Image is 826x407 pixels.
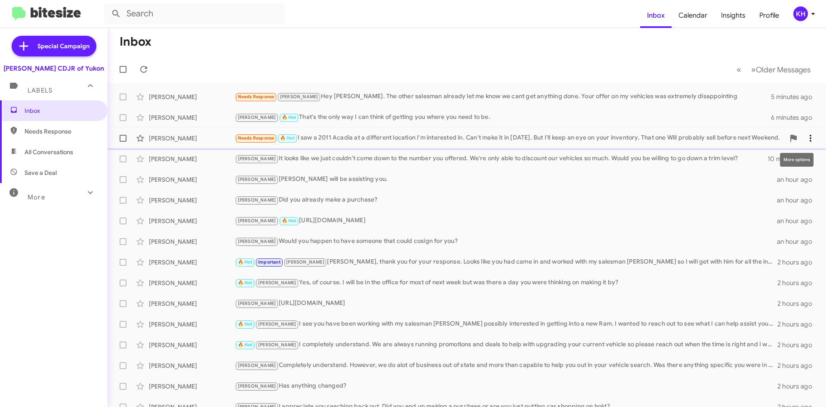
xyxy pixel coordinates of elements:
[149,341,235,349] div: [PERSON_NAME]
[238,280,253,286] span: 🔥 Hot
[238,259,253,265] span: 🔥 Hot
[235,195,777,205] div: Did you already make a purchase?
[25,168,57,177] span: Save a Deal
[235,92,771,102] div: Hey [PERSON_NAME]. The other salesman already let me know we cant get anything done. Your offer o...
[771,113,819,122] div: 6 minutes ago
[149,134,235,143] div: [PERSON_NAME]
[149,113,235,122] div: [PERSON_NAME]
[235,154,767,164] div: It looks like we just couldn't come down to the number you offered. We're only able to discount o...
[640,3,672,28] a: Inbox
[149,279,235,287] div: [PERSON_NAME]
[767,155,819,163] div: 10 minutes ago
[235,174,777,184] div: [PERSON_NAME] will be assisting you.
[28,193,45,201] span: More
[149,237,235,246] div: [PERSON_NAME]
[120,35,151,49] h1: Inbox
[238,218,276,224] span: [PERSON_NAME]
[25,127,98,136] span: Needs Response
[3,64,104,73] div: [PERSON_NAME] CDJR of Yukon
[238,177,276,182] span: [PERSON_NAME]
[37,42,89,50] span: Special Campaign
[235,278,777,288] div: Yes, of course. I will be in the office for most of next week but was there a day you were thinki...
[149,175,235,184] div: [PERSON_NAME]
[258,259,280,265] span: Important
[235,340,777,350] div: I completely understand. We are always running promotions and deals to help with upgrading your c...
[777,279,819,287] div: 2 hours ago
[258,321,296,327] span: [PERSON_NAME]
[149,320,235,329] div: [PERSON_NAME]
[235,360,777,370] div: Completely understand. However, we do alot of business out of state and more than capable to help...
[282,218,296,224] span: 🔥 Hot
[149,155,235,163] div: [PERSON_NAME]
[238,135,274,141] span: Needs Response
[238,383,276,389] span: [PERSON_NAME]
[104,3,285,24] input: Search
[777,258,819,267] div: 2 hours ago
[238,301,276,306] span: [PERSON_NAME]
[235,257,777,267] div: [PERSON_NAME], thank you for your response. Looks like you had came in and worked with my salesma...
[25,106,98,115] span: Inbox
[258,342,296,348] span: [PERSON_NAME]
[737,64,741,75] span: «
[731,61,746,78] button: Previous
[280,135,295,141] span: 🔥 Hot
[235,236,777,246] div: Would you happen to have someone that could cosign for you?
[238,342,253,348] span: 🔥 Hot
[149,299,235,308] div: [PERSON_NAME]
[282,115,296,120] span: 🔥 Hot
[771,93,819,101] div: 5 minutes ago
[777,237,819,246] div: an hour ago
[732,61,816,78] nav: Page navigation example
[28,87,52,94] span: Labels
[25,148,73,156] span: All Conversations
[286,259,324,265] span: [PERSON_NAME]
[280,94,318,99] span: [PERSON_NAME]
[777,217,819,225] div: an hour ago
[786,6,817,21] button: KH
[238,363,276,368] span: [PERSON_NAME]
[752,3,786,28] a: Profile
[258,280,296,286] span: [PERSON_NAME]
[238,94,274,99] span: Needs Response
[777,361,819,370] div: 2 hours ago
[751,64,756,75] span: »
[149,93,235,101] div: [PERSON_NAME]
[235,112,771,122] div: That's the only way I can think of getting you where you need to be.
[780,153,814,167] div: More options
[777,320,819,329] div: 2 hours ago
[746,61,816,78] button: Next
[12,36,96,56] a: Special Campaign
[238,197,276,203] span: [PERSON_NAME]
[672,3,714,28] a: Calendar
[149,361,235,370] div: [PERSON_NAME]
[238,321,253,327] span: 🔥 Hot
[149,196,235,205] div: [PERSON_NAME]
[235,298,777,308] div: [URL][DOMAIN_NAME]
[149,258,235,267] div: [PERSON_NAME]
[149,217,235,225] div: [PERSON_NAME]
[238,239,276,244] span: [PERSON_NAME]
[777,341,819,349] div: 2 hours ago
[756,65,811,75] span: Older Messages
[777,196,819,205] div: an hour ago
[793,6,808,21] div: KH
[238,156,276,162] span: [PERSON_NAME]
[235,133,785,143] div: I saw a 2011 Acadia at a different location I'm interested in. Can't make it in [DATE]. But I'll ...
[235,216,777,226] div: [URL][DOMAIN_NAME]
[714,3,752,28] a: Insights
[777,175,819,184] div: an hour ago
[777,299,819,308] div: 2 hours ago
[777,382,819,391] div: 2 hours ago
[238,115,276,120] span: [PERSON_NAME]
[235,381,777,391] div: Has anything changed?
[235,319,777,329] div: I see you have been working with my salesman [PERSON_NAME] possibly interested in getting into a ...
[149,382,235,391] div: [PERSON_NAME]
